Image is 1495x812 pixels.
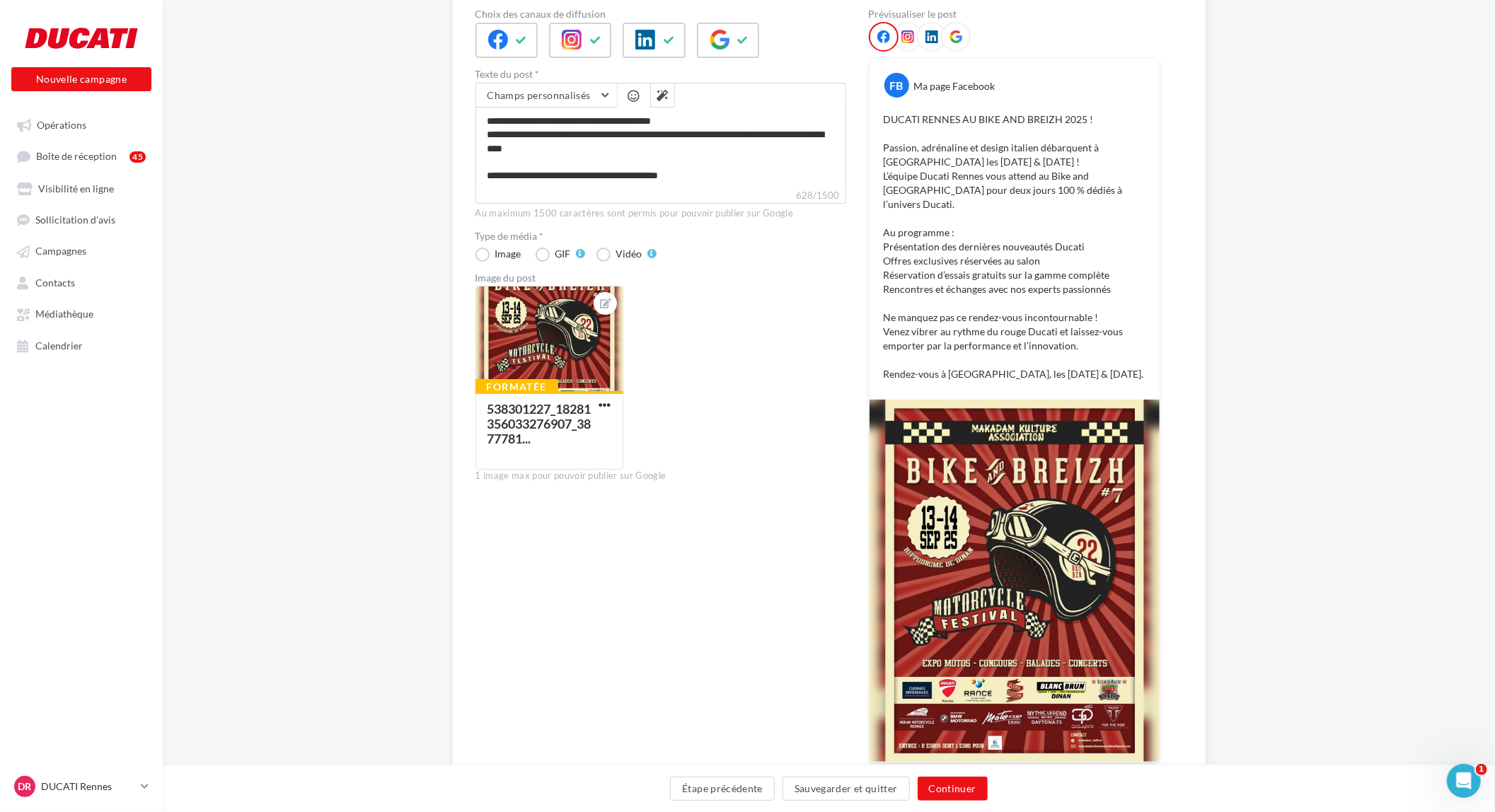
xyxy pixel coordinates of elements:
[555,249,571,259] div: GIF
[8,112,154,137] a: Opérations
[869,762,1160,781] div: La prévisualisation est non-contractuelle
[18,779,32,794] span: DR
[495,249,521,259] div: Image
[1447,764,1481,798] iframe: Intercom live chat
[35,340,83,352] span: Calendrier
[11,773,151,800] a: DR DUCATI Rennes
[8,301,154,326] a: Médiathèque
[38,182,114,195] span: Visibilité en ligne
[616,249,642,259] div: Vidéo
[11,67,151,91] button: Nouvelle campagne
[35,214,115,226] span: Sollicitation d'avis
[129,151,146,163] div: 45
[487,401,591,446] div: 538301227_18281356033276907_3877781...
[783,777,910,801] button: Sauvegarder et quitter
[670,777,775,801] button: Étape précédente
[487,89,591,101] span: Champs personnalisés
[475,470,846,482] div: 1 image max pour pouvoir publier sur Google
[475,188,846,204] label: 628/1500
[475,231,846,241] label: Type de média *
[8,269,154,295] a: Contacts
[475,9,846,19] label: Choix des canaux de diffusion
[41,779,135,794] p: DUCATI Rennes
[8,332,154,358] a: Calendrier
[476,83,617,108] button: Champs personnalisés
[35,308,93,320] span: Médiathèque
[8,238,154,263] a: Campagnes
[918,777,988,801] button: Continuer
[8,175,154,201] a: Visibilité en ligne
[869,9,1160,19] div: Prévisualiser le post
[475,207,846,220] div: Au maximum 1500 caractères sont permis pour pouvoir publier sur Google
[1476,764,1487,775] span: 1
[8,207,154,232] a: Sollicitation d'avis
[35,245,86,257] span: Campagnes
[37,119,86,131] span: Opérations
[884,112,1145,381] p: DUCATI RENNES AU BIKE AND BREIZH 2025 ! Passion, adrénaline et design italien débarquent à [GEOGR...
[35,277,75,289] span: Contacts
[475,379,558,395] div: Formatée
[884,73,909,98] div: FB
[475,273,846,283] div: Image du post
[475,69,846,79] label: Texte du post *
[914,79,995,93] div: Ma page Facebook
[8,143,154,169] a: Boîte de réception45
[36,151,117,163] span: Boîte de réception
